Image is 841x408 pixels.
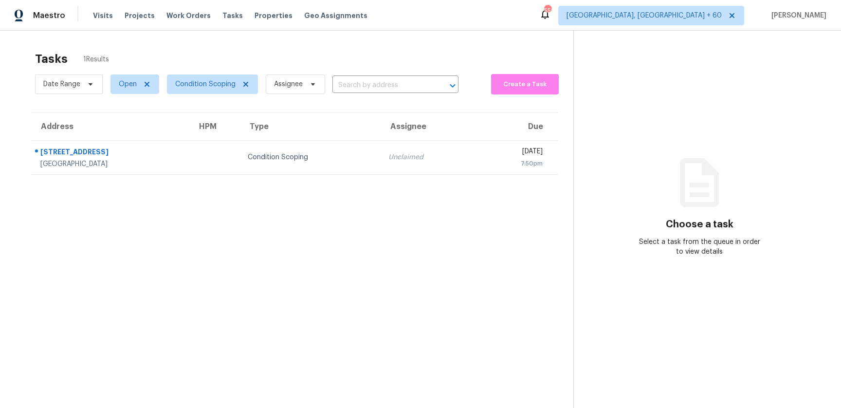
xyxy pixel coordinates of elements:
[93,11,113,20] span: Visits
[83,55,109,64] span: 1 Results
[255,11,293,20] span: Properties
[381,113,475,140] th: Assignee
[125,11,155,20] span: Projects
[43,79,80,89] span: Date Range
[768,11,826,20] span: [PERSON_NAME]
[482,159,543,168] div: 7:50pm
[446,79,459,93] button: Open
[567,11,722,20] span: [GEOGRAPHIC_DATA], [GEOGRAPHIC_DATA] + 60
[40,147,182,159] div: [STREET_ADDRESS]
[248,152,373,162] div: Condition Scoping
[222,12,243,19] span: Tasks
[544,6,551,16] div: 558
[666,220,733,229] h3: Choose a task
[35,54,68,64] h2: Tasks
[304,11,367,20] span: Geo Assignments
[33,11,65,20] span: Maestro
[475,113,558,140] th: Due
[119,79,137,89] span: Open
[388,152,467,162] div: Unclaimed
[496,79,553,90] span: Create a Task
[189,113,240,140] th: HPM
[31,113,189,140] th: Address
[491,74,558,94] button: Create a Task
[482,147,543,159] div: [DATE]
[240,113,381,140] th: Type
[175,79,236,89] span: Condition Scoping
[40,159,182,169] div: [GEOGRAPHIC_DATA]
[166,11,211,20] span: Work Orders
[332,78,431,93] input: Search by address
[637,237,763,257] div: Select a task from the queue in order to view details
[274,79,303,89] span: Assignee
